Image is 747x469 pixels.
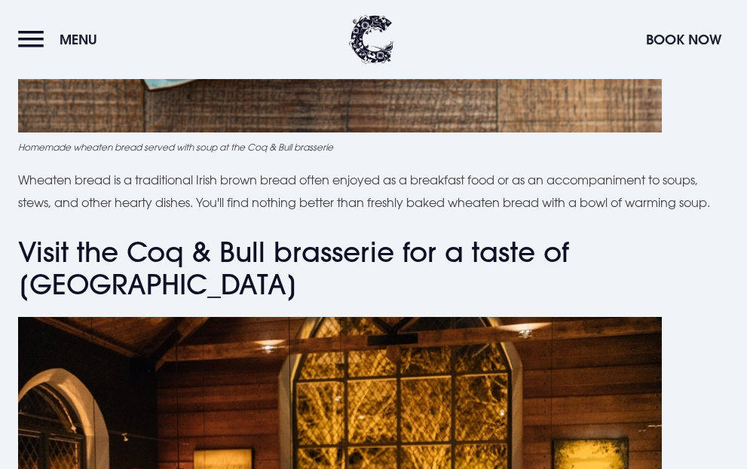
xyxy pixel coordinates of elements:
button: Book Now [638,23,729,56]
span: Menu [60,31,97,48]
figcaption: Homemade wheaten bread served with soup at the Coq & Bull brasserie [18,140,729,154]
p: Wheaten bread is a traditional Irish brown bread often enjoyed as a breakfast food or as an accom... [18,169,729,215]
img: Clandeboye Lodge [349,15,394,64]
button: Menu [18,23,105,56]
h3: Visit the Coq & Bull brasserie for a taste of [GEOGRAPHIC_DATA] [18,236,729,301]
